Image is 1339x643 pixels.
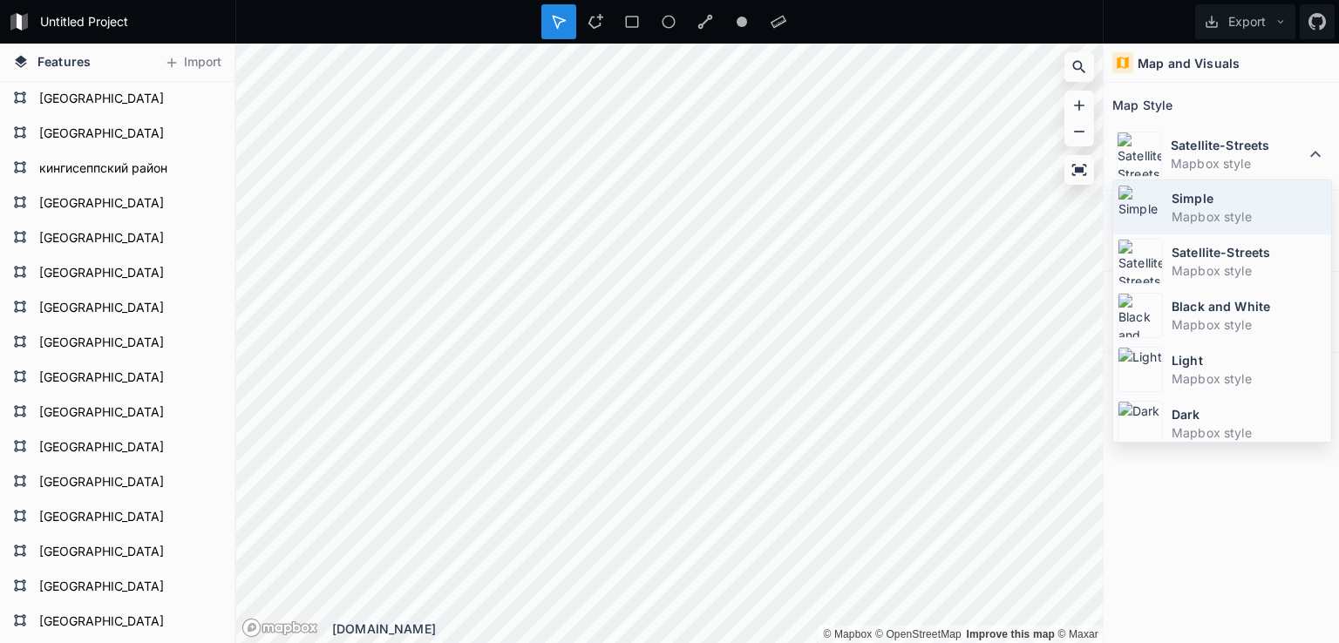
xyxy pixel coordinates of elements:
img: Simple [1118,185,1163,230]
img: Black and White [1118,293,1163,338]
dt: Black and White [1172,297,1327,315]
dd: Mapbox style [1172,315,1327,334]
a: OpenStreetMap [875,628,962,640]
dd: Mapbox style [1172,423,1327,442]
dd: Mapbox style [1172,207,1327,226]
dt: Light [1172,351,1327,369]
a: Mapbox [823,628,872,640]
dd: Mapbox style [1171,154,1305,173]
dt: Dark [1172,405,1327,423]
dd: Mapbox style [1172,261,1327,280]
h4: Map and Visuals [1138,54,1240,72]
div: [DOMAIN_NAME] [332,619,1103,638]
dt: Satellite-Streets [1172,243,1327,261]
button: Export [1195,4,1295,39]
dd: Mapbox style [1172,369,1327,388]
img: Light [1118,347,1163,392]
button: Import [155,49,230,77]
dt: Satellite-Streets [1171,136,1305,154]
a: Map feedback [966,628,1055,640]
span: Features [37,52,91,71]
a: Mapbox logo [241,618,318,638]
img: Dark [1118,401,1163,446]
img: Satellite-Streets [1117,132,1162,177]
h2: Map Style [1112,91,1172,118]
a: Maxar [1058,628,1099,640]
dt: Simple [1172,189,1327,207]
img: Satellite-Streets [1118,239,1163,284]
